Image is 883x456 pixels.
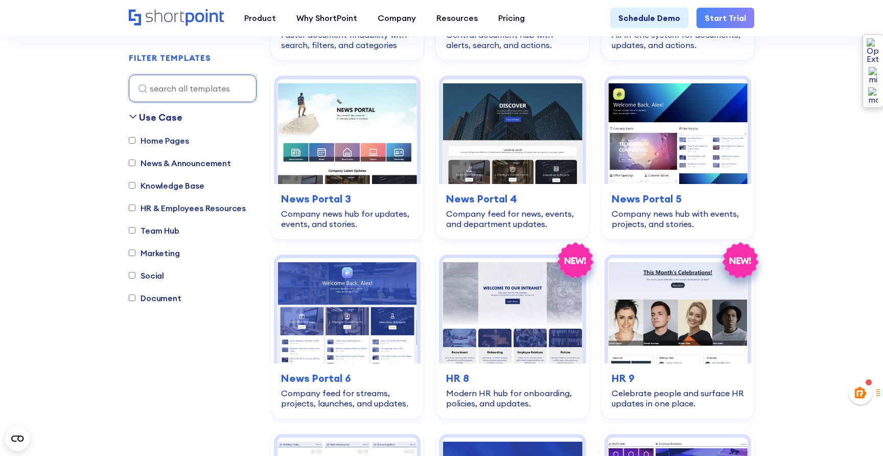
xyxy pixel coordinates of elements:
[281,371,413,386] h3: News Portal 6
[281,388,413,408] div: Company feed for streams, projects, launches, and updates.
[446,30,578,50] div: Central document hub with alerts, search, and actions.
[129,157,231,169] label: News & Announcement
[129,134,189,147] label: Home Pages
[129,75,257,102] input: search all templates
[612,191,744,207] h3: News Portal 5
[446,191,578,207] h3: News Portal 4
[608,79,748,184] img: News Portal 5 – Intranet Company News Template: Company news hub with events, projects, and stories.
[699,337,883,456] iframe: Chat Widget
[129,292,181,304] label: Document
[443,79,582,184] img: News Portal 4 – Intranet Feed Template: Company feed for news, events, and department updates.
[129,205,135,212] input: HR & Employees Resources
[271,252,424,418] a: News Portal 6 – Sharepoint Company Feed: Company feed for streams, projects, launches, and update...
[129,295,135,302] input: Document
[129,179,204,192] label: Knowledge Base
[612,388,744,408] div: Celebrate people and surface HR updates in one place.
[498,12,525,24] div: Pricing
[446,209,578,229] div: Company feed for news, events, and department updates.
[436,12,478,24] div: Resources
[277,79,417,184] img: News Portal 3 – SharePoint Newsletter Template: Company news hub for updates, events, and stories.
[610,8,688,28] a: Schedule Demo
[367,8,426,28] a: Company
[696,8,754,28] a: Start Trial
[378,12,416,24] div: Company
[129,9,224,27] a: Home
[277,258,417,363] img: News Portal 6 – Sharepoint Company Feed: Company feed for streams, projects, launches, and updates.
[281,30,413,50] div: Faster document findability with search, filters, and categories
[129,183,135,189] input: Knowledge Base
[436,73,589,239] a: News Portal 4 – Intranet Feed Template: Company feed for news, events, and department updates.New...
[296,12,357,24] div: Why ShortPoint
[612,371,744,386] h3: HR 9
[426,8,488,28] a: Resources
[488,8,535,28] a: Pricing
[281,209,413,229] div: Company news hub for updates, events, and stories.
[446,371,578,386] h3: HR 8
[129,269,164,282] label: Social
[129,247,180,259] label: Marketing
[129,54,211,62] div: FILTER TEMPLATES
[869,67,877,83] img: mic
[129,202,246,214] label: HR & Employees Resources
[608,258,748,363] img: HR 9 – HR Template: Celebrate people and surface HR updates in one place.
[281,191,413,207] h3: News Portal 3
[271,73,424,239] a: News Portal 3 – SharePoint Newsletter Template: Company news hub for updates, events, and stories...
[436,252,589,418] a: HR 8 – SharePoint HR Template: Modern HR hub for onboarding, policies, and updates.HR 8Modern HR ...
[868,87,878,104] img: move
[129,224,179,237] label: Team Hub
[443,258,582,363] img: HR 8 – SharePoint HR Template: Modern HR hub for onboarding, policies, and updates.
[601,73,754,239] a: News Portal 5 – Intranet Company News Template: Company news hub with events, projects, and stori...
[129,272,135,279] input: Social
[129,160,135,167] input: News & Announcement
[139,110,182,124] div: Use Case
[612,30,744,50] div: All-in-one system for documents, updates, and actions.
[129,138,135,144] input: Home Pages
[286,8,367,28] a: Why ShortPoint
[244,12,276,24] div: Product
[129,227,135,234] input: Team Hub
[612,209,744,229] div: Company news hub with events, projects, and stories.
[446,388,578,408] div: Modern HR hub for onboarding, policies, and updates.
[867,38,879,63] img: Open Extension
[601,252,754,418] a: HR 9 – HR Template: Celebrate people and surface HR updates in one place.HR 9Celebrate people and...
[234,8,286,28] a: Product
[5,426,30,451] button: Open CMP widget
[129,250,135,257] input: Marketing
